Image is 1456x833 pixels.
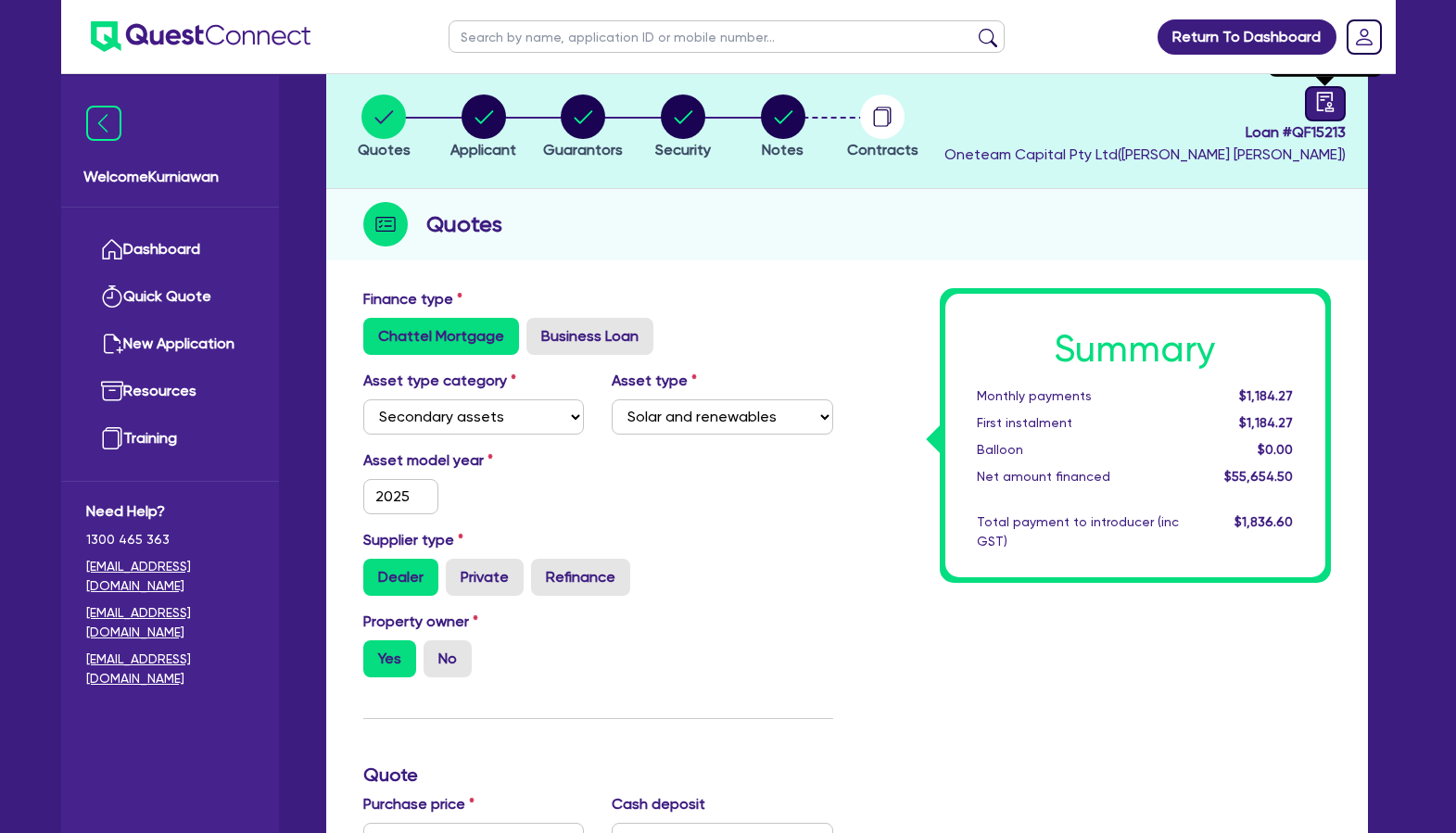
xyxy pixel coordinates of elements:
a: Dropdown toggle [1340,13,1388,61]
img: icon-menu-close [86,106,121,141]
span: Oneteam Capital Pty Ltd ( [PERSON_NAME] [PERSON_NAME] ) [944,145,1346,163]
img: quick-quote [101,285,123,308]
div: Balloon [963,440,1193,460]
a: Quick Quote [86,273,254,321]
div: First instalment [963,413,1193,433]
span: Need Help? [86,500,254,523]
span: Quotes [358,141,411,158]
button: Contracts [846,94,919,162]
img: training [101,427,123,449]
img: quest-connect-logo-blue [91,21,310,52]
img: new-application [101,333,123,355]
span: $55,654.50 [1224,469,1293,484]
a: Resources [86,368,254,415]
span: Contracts [847,141,918,158]
label: Yes [363,640,416,677]
span: Loan # QF15213 [944,121,1346,144]
div: Net amount financed [963,467,1193,486]
span: Notes [762,141,804,158]
label: Asset type [612,370,697,392]
a: [EMAIL_ADDRESS][DOMAIN_NAME] [86,557,254,596]
h3: Quote [363,764,833,786]
span: Guarantors [543,141,623,158]
button: Security [654,94,712,162]
label: No [424,640,472,677]
span: $1,836.60 [1234,514,1293,529]
label: Purchase price [363,793,475,815]
span: Security [655,141,711,158]
span: $1,184.27 [1239,415,1293,430]
div: Monthly payments [963,386,1193,406]
span: $1,184.27 [1239,388,1293,403]
label: Private [446,559,524,596]
a: [EMAIL_ADDRESS][DOMAIN_NAME] [86,650,254,688]
button: Guarantors [542,94,624,162]
a: New Application [86,321,254,368]
a: Dashboard [86,226,254,273]
label: Dealer [363,559,438,596]
button: Applicant [449,94,517,162]
label: Refinance [531,559,630,596]
h2: Quotes [426,208,502,241]
label: Business Loan [526,318,653,355]
label: Asset type category [363,370,516,392]
span: Welcome Kurniawan [83,166,257,188]
div: Total payment to introducer (inc GST) [963,512,1193,551]
label: Finance type [363,288,462,310]
img: step-icon [363,202,408,246]
span: audit [1315,92,1336,112]
input: Search by name, application ID or mobile number... [449,20,1005,53]
button: Quotes [357,94,411,162]
img: resources [101,380,123,402]
a: Training [86,415,254,462]
label: Chattel Mortgage [363,318,519,355]
span: 1300 465 363 [86,530,254,549]
label: Asset model year [349,449,599,472]
label: Supplier type [363,529,463,551]
a: audit [1305,86,1346,121]
label: Cash deposit [612,793,705,815]
a: [EMAIL_ADDRESS][DOMAIN_NAME] [86,603,254,642]
span: $0.00 [1258,442,1293,457]
span: Applicant [450,141,516,158]
a: Return To Dashboard [1158,19,1336,55]
h1: Summary [977,327,1294,372]
button: Notes [760,94,806,162]
label: Property owner [363,611,478,633]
